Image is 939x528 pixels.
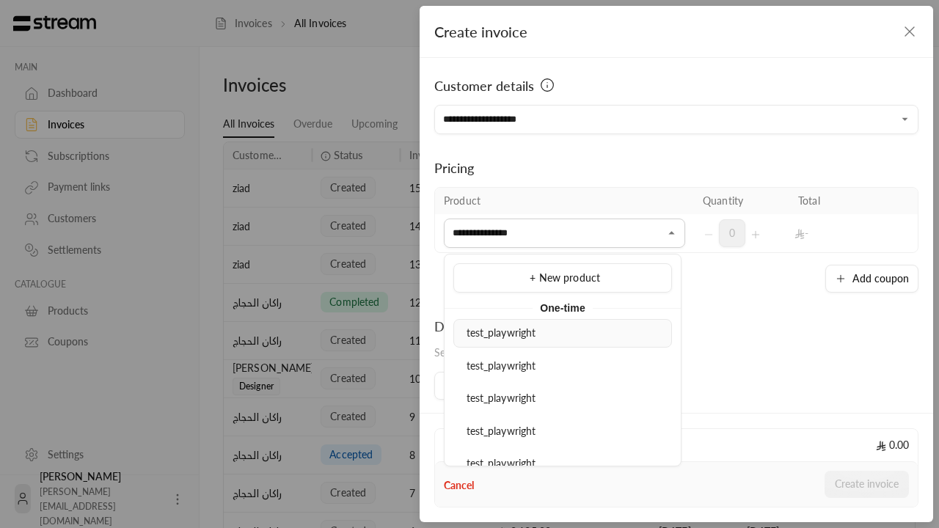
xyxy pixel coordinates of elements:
th: Quantity [694,188,789,214]
span: 0.00 [876,438,909,452]
span: test_playwright [467,359,536,372]
span: Create invoice [434,23,527,40]
th: Product [435,188,694,214]
span: Select the day the invoice is due [434,346,580,359]
button: Open [896,111,914,128]
span: + New product [530,271,600,284]
button: Add coupon [825,265,918,293]
td: - [789,214,885,252]
table: Selected Products [434,187,918,253]
span: One-time [533,299,593,317]
button: Close [663,224,681,242]
div: Due date [434,316,580,337]
span: 0 [719,219,745,247]
div: Pricing [434,158,918,178]
button: Cancel [444,478,474,493]
th: Total [789,188,885,214]
span: test_playwright [467,326,536,339]
span: test_playwright [467,392,536,404]
span: Customer details [434,76,534,96]
span: test_playwright [467,425,536,437]
span: test_playwright [467,457,536,469]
